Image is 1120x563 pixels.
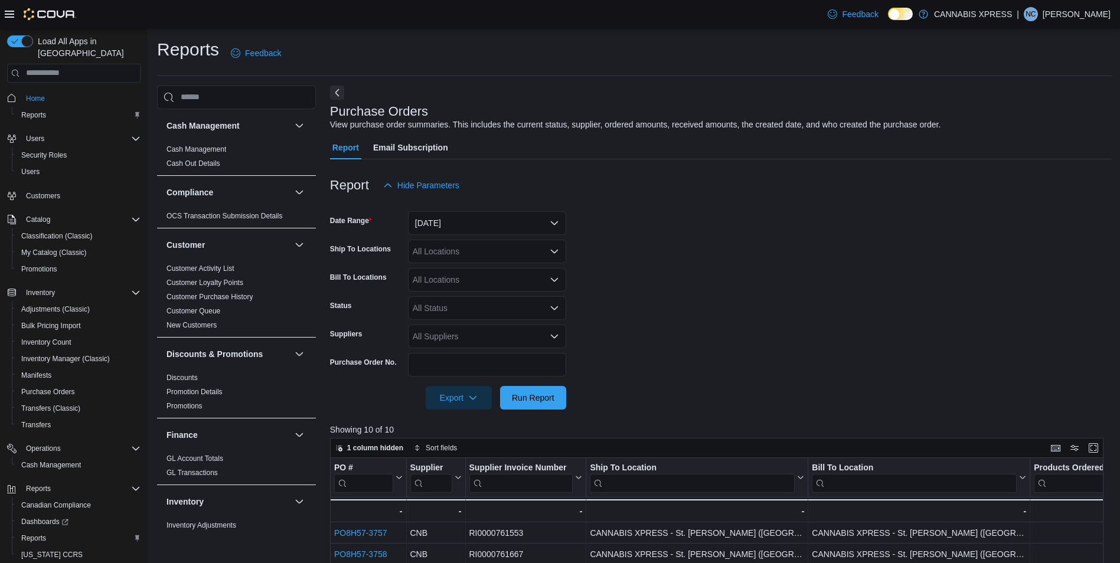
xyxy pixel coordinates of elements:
span: Cash Management [21,460,81,470]
a: Dashboards [17,515,73,529]
button: Promotions [12,261,145,277]
a: Feedback [226,41,286,65]
span: Promotions [21,264,57,274]
a: Transfers [17,418,55,432]
span: Discounts [166,373,198,382]
button: Open list of options [550,275,559,284]
div: Products Ordered [1034,462,1111,492]
span: Manifests [21,371,51,380]
span: Reports [21,482,141,496]
span: Inventory [21,286,141,300]
a: [US_STATE] CCRS [17,548,87,562]
h1: Reports [157,38,219,61]
button: Display options [1067,441,1082,455]
span: Feedback [842,8,878,20]
button: Ship To Location [590,462,804,492]
a: Users [17,165,44,179]
span: Reports [26,484,51,493]
span: New Customers [166,320,217,330]
span: Transfers (Classic) [21,404,80,413]
a: Customer Activity List [166,264,234,273]
div: Compliance [157,209,316,228]
div: Bill To Location [812,462,1017,473]
span: My Catalog (Classic) [21,248,87,257]
span: Users [21,167,40,176]
button: Compliance [166,186,290,198]
a: Cash Management [17,458,86,472]
button: Security Roles [12,147,145,163]
div: - [469,504,582,518]
button: 1 column hidden [331,441,408,455]
span: Security Roles [21,150,67,160]
a: Dashboards [12,513,145,530]
span: Transfers [17,418,141,432]
button: Export [426,386,492,410]
h3: Report [330,178,369,192]
a: Home [21,91,50,106]
a: OCS Transaction Submission Details [166,212,283,220]
span: Sort fields [426,443,457,453]
a: Inventory Manager (Classic) [17,352,115,366]
div: CANNABIS XPRESS - St. [PERSON_NAME] ([GEOGRAPHIC_DATA]) [812,526,1026,540]
a: Customer Purchase History [166,293,253,301]
label: Suppliers [330,329,363,339]
button: Users [21,132,49,146]
a: Customer Queue [166,307,220,315]
div: PO # [334,462,393,473]
button: Products Ordered [1034,462,1120,492]
div: - [812,504,1026,518]
span: Reports [17,531,141,545]
span: Inventory Manager (Classic) [21,354,110,364]
h3: Cash Management [166,120,240,132]
span: GL Transactions [166,468,218,477]
button: Open list of options [550,332,559,341]
div: Supplier Invoice Number [469,462,573,492]
button: [DATE] [408,211,566,235]
label: Bill To Locations [330,273,387,282]
span: Customers [26,191,60,201]
button: Customer [166,239,290,251]
div: Customer [157,261,316,337]
a: Adjustments (Classic) [17,302,94,316]
span: Dark Mode [888,20,889,21]
span: Home [26,94,45,103]
div: Products Ordered [1034,462,1111,473]
span: Dashboards [17,515,141,529]
span: Classification (Classic) [21,231,93,241]
span: Export [433,386,485,410]
div: Cash Management [157,142,316,175]
span: Reports [21,110,46,120]
span: GL Account Totals [166,454,223,463]
button: Bulk Pricing Import [12,317,145,334]
a: Inventory Adjustments [166,521,236,529]
span: Purchase Orders [17,385,141,399]
span: Cash Out Details [166,159,220,168]
div: Supplier [410,462,452,473]
a: Purchase Orders [17,385,80,399]
a: Feedback [823,2,883,26]
button: Reports [12,530,145,546]
span: Reports [17,108,141,122]
span: Canadian Compliance [17,498,141,512]
button: Discounts & Promotions [166,348,290,360]
a: Bulk Pricing Import [17,319,86,333]
button: PO # [334,462,403,492]
div: View purchase order summaries. This includes the current status, supplier, ordered amounts, recei... [330,119,941,131]
button: Finance [166,429,290,441]
button: Users [12,163,145,180]
a: GL Transactions [166,469,218,477]
span: Promotions [17,262,141,276]
button: Sort fields [409,441,462,455]
button: Purchase Orders [12,384,145,400]
button: Open list of options [550,247,559,256]
span: Email Subscription [373,136,448,159]
button: Users [2,130,145,147]
span: Catalog [26,215,50,224]
button: Cash Management [12,457,145,473]
button: Reports [2,480,145,497]
button: [US_STATE] CCRS [12,546,145,563]
button: Catalog [21,212,55,227]
div: PO # URL [334,462,393,492]
div: RI0000761553 [469,526,582,540]
h3: Customer [166,239,205,251]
